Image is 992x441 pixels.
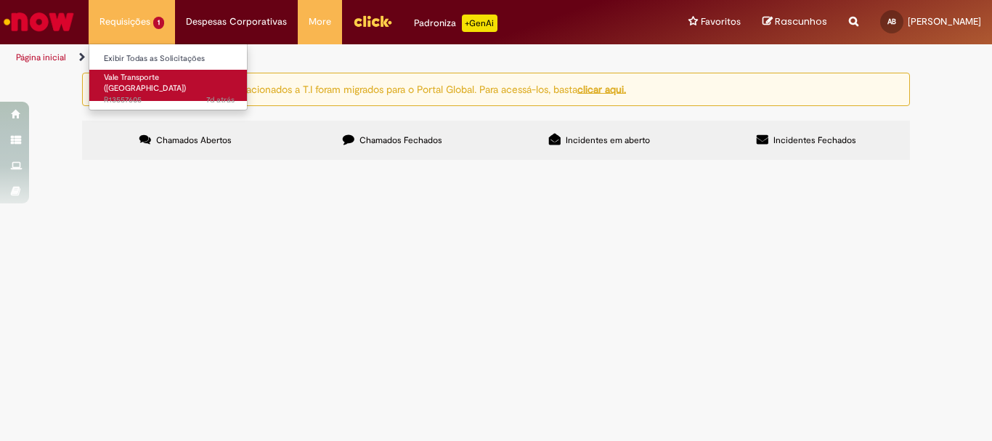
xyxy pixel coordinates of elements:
[89,51,249,67] a: Exibir Todas as Solicitações
[773,134,856,146] span: Incidentes Fechados
[11,44,651,71] ul: Trilhas de página
[353,10,392,32] img: click_logo_yellow_360x200.png
[89,44,248,110] ul: Requisições
[89,70,249,101] a: Aberto R13557605 : Vale Transporte (VT)
[104,94,235,106] span: R13557605
[110,82,626,95] ng-bind-html: Atenção: alguns chamados relacionados a T.I foram migrados para o Portal Global. Para acessá-los,...
[104,72,186,94] span: Vale Transporte ([GEOGRAPHIC_DATA])
[462,15,497,32] p: +GenAi
[206,94,235,105] span: 7d atrás
[99,15,150,29] span: Requisições
[577,82,626,95] a: clicar aqui.
[186,15,287,29] span: Despesas Corporativas
[153,17,164,29] span: 1
[887,17,896,26] span: AB
[414,15,497,32] div: Padroniza
[763,15,827,29] a: Rascunhos
[206,94,235,105] time: 23/09/2025 09:08:34
[1,7,76,36] img: ServiceNow
[16,52,66,63] a: Página inicial
[359,134,442,146] span: Chamados Fechados
[156,134,232,146] span: Chamados Abertos
[566,134,650,146] span: Incidentes em aberto
[309,15,331,29] span: More
[775,15,827,28] span: Rascunhos
[701,15,741,29] span: Favoritos
[908,15,981,28] span: [PERSON_NAME]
